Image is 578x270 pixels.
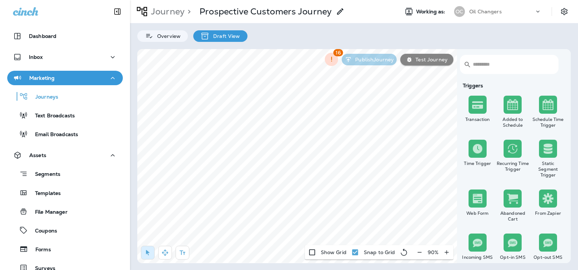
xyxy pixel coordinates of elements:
p: Marketing [29,75,55,81]
div: Abandoned Cart [497,210,529,222]
div: From Zapier [532,210,564,216]
button: Templates [7,185,123,200]
p: Journeys [28,94,58,101]
p: Oil Changers [469,9,502,14]
div: Web Form [461,210,494,216]
button: Text Broadcasts [7,108,123,123]
span: 16 [333,49,343,56]
p: Templates [28,190,61,197]
div: Transaction [461,117,494,122]
button: Dashboard [7,29,123,43]
p: Text Broadcasts [28,113,75,119]
p: Email Broadcasts [28,131,78,138]
button: Forms [7,241,123,257]
div: Time Trigger [461,161,494,166]
div: Triggers [460,83,566,88]
p: Show Grid [321,249,346,255]
p: Test Journey [413,57,448,62]
button: Segments [7,166,123,182]
div: Incoming SMS [461,254,494,260]
p: 90 % [428,249,439,255]
p: Draft View [210,33,240,39]
p: File Manager [28,209,68,216]
p: Assets [29,152,46,158]
button: Journeys [7,89,123,104]
p: Journey [148,6,185,17]
button: Marketing [7,71,123,85]
div: Schedule Time Trigger [532,117,564,128]
button: File Manager [7,204,123,219]
button: Email Broadcasts [7,126,123,141]
p: > [185,6,191,17]
button: Settings [558,5,571,18]
p: Inbox [29,54,43,60]
p: Prospective Customers Journey [199,6,332,17]
div: Added to Schedule [497,117,529,128]
p: Coupons [28,228,57,235]
p: Forms [28,247,51,253]
button: Test Journey [400,54,453,65]
p: Segments [28,171,60,178]
button: Inbox [7,50,123,64]
div: Recurring Time Trigger [497,161,529,172]
button: Collapse Sidebar [107,4,128,19]
p: Dashboard [29,33,56,39]
div: Static Segment Trigger [532,161,564,178]
p: Snap to Grid [364,249,395,255]
button: Assets [7,148,123,162]
span: Working as: [416,9,447,15]
div: Opt-in SMS [497,254,529,260]
p: Overview [154,33,181,39]
div: OC [454,6,465,17]
div: Opt-out SMS [532,254,564,260]
button: Coupons [7,223,123,238]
